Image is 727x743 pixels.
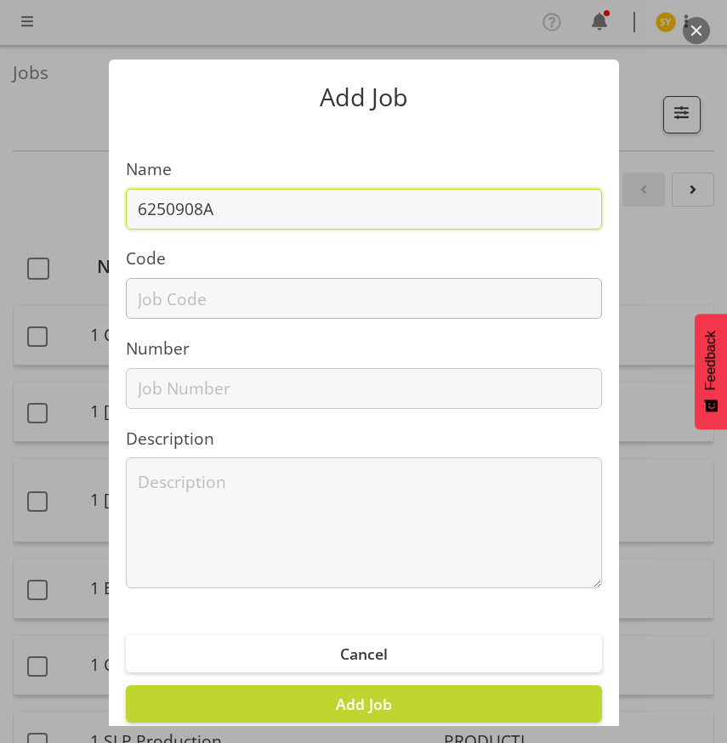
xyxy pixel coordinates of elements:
[340,644,388,664] span: Cancel
[336,694,392,714] span: Add Job
[703,331,718,390] span: Feedback
[695,314,727,429] button: Feedback - Show survey
[126,157,602,182] label: Name
[126,189,602,230] input: Job Name
[126,247,602,271] label: Code
[126,635,602,672] button: Cancel
[126,278,602,319] input: Job Code
[126,85,602,110] p: Add Job
[126,368,602,409] input: Job Number
[126,685,602,723] button: Add Job
[126,337,602,361] label: Number
[126,427,602,451] label: Description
